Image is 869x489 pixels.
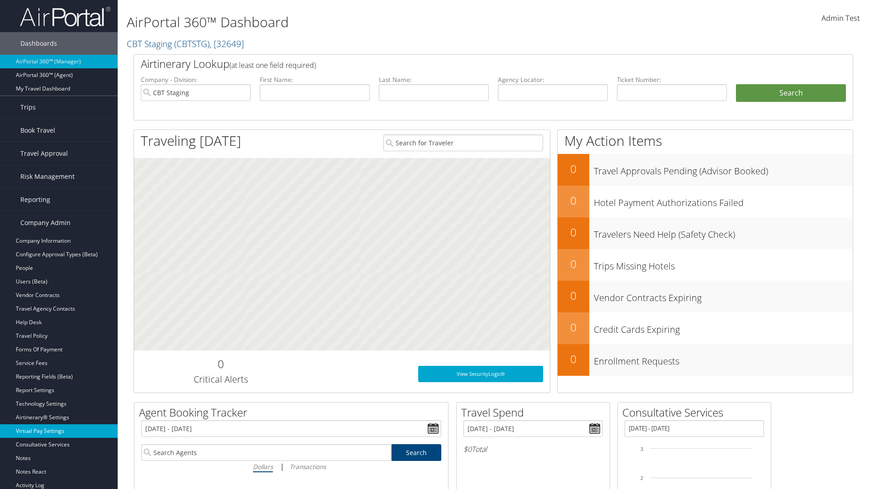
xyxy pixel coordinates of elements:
[622,405,771,420] h2: Consultative Services
[290,462,326,471] i: Transactions
[229,60,316,70] span: (at least one field required)
[139,405,448,420] h2: Agent Booking Tracker
[558,288,589,303] h2: 0
[558,186,853,217] a: 0Hotel Payment Authorizations Failed
[594,287,853,304] h3: Vendor Contracts Expiring
[558,193,589,208] h2: 0
[210,38,244,50] span: , [ 32649 ]
[558,256,589,272] h2: 0
[594,319,853,336] h3: Credit Cards Expiring
[127,13,616,32] h1: AirPortal 360™ Dashboard
[20,211,71,234] span: Company Admin
[20,142,68,165] span: Travel Approval
[558,217,853,249] a: 0Travelers Need Help (Safety Check)
[141,461,441,472] div: |
[463,444,603,454] h6: Total
[463,444,472,454] span: $0
[558,312,853,344] a: 0Credit Cards Expiring
[498,75,608,84] label: Agency Locator:
[20,165,75,188] span: Risk Management
[141,131,241,150] h1: Traveling [DATE]
[20,96,36,119] span: Trips
[594,192,853,209] h3: Hotel Payment Authorizations Failed
[127,38,244,50] a: CBT Staging
[594,255,853,273] h3: Trips Missing Hotels
[594,160,853,177] h3: Travel Approvals Pending (Advisor Booked)
[594,350,853,368] h3: Enrollment Requests
[558,281,853,312] a: 0Vendor Contracts Expiring
[379,75,489,84] label: Last Name:
[174,38,210,50] span: ( CBTSTG )
[640,446,643,452] tspan: 3
[821,5,860,33] a: Admin Test
[461,405,610,420] h2: Travel Spend
[260,75,370,84] label: First Name:
[141,56,786,72] h2: Airtinerary Lookup
[20,32,57,55] span: Dashboards
[141,373,301,386] h3: Critical Alerts
[20,188,50,211] span: Reporting
[558,131,853,150] h1: My Action Items
[558,320,589,335] h2: 0
[558,154,853,186] a: 0Travel Approvals Pending (Advisor Booked)
[20,6,110,27] img: airportal-logo.png
[558,344,853,376] a: 0Enrollment Requests
[20,119,55,142] span: Book Travel
[736,84,846,102] button: Search
[558,249,853,281] a: 0Trips Missing Hotels
[141,444,391,461] input: Search Agents
[640,475,643,481] tspan: 2
[558,351,589,367] h2: 0
[558,225,589,240] h2: 0
[418,366,543,382] a: View SecurityLogic®
[821,13,860,23] span: Admin Test
[617,75,727,84] label: Ticket Number:
[558,161,589,177] h2: 0
[383,134,543,151] input: Search for Traveler
[594,224,853,241] h3: Travelers Need Help (Safety Check)
[141,356,301,372] h2: 0
[392,444,442,461] a: Search
[253,462,273,471] i: Dollars
[141,75,251,84] label: Company - Division:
